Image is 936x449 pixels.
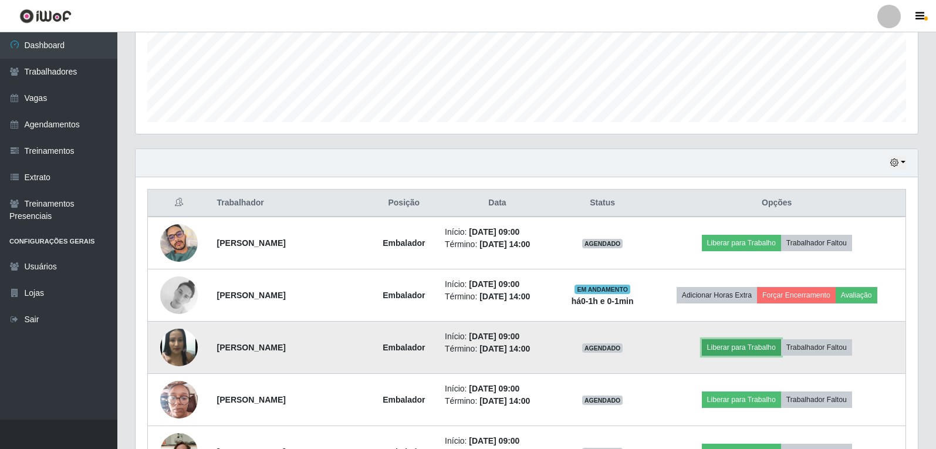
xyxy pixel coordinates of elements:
img: 1734528330842.jpeg [160,374,198,424]
strong: [PERSON_NAME] [217,343,286,352]
th: Data [438,190,557,217]
button: Avaliação [836,287,877,303]
time: [DATE] 09:00 [469,279,519,289]
span: AGENDADO [582,396,623,405]
li: Início: [445,383,550,395]
li: Início: [445,435,550,447]
button: Trabalhador Faltou [781,391,852,408]
strong: há 0-1 h e 0-1 min [572,296,634,306]
strong: Embalador [383,291,425,300]
time: [DATE] 09:00 [469,436,519,445]
li: Término: [445,238,550,251]
button: Liberar para Trabalho [702,235,781,251]
span: EM ANDAMENTO [575,285,630,294]
span: AGENDADO [582,343,623,353]
time: [DATE] 14:00 [479,239,530,249]
time: [DATE] 14:00 [479,292,530,301]
span: AGENDADO [582,239,623,248]
time: [DATE] 09:00 [469,227,519,237]
strong: Embalador [383,343,425,352]
strong: [PERSON_NAME] [217,395,286,404]
li: Término: [445,291,550,303]
li: Início: [445,226,550,238]
li: Término: [445,343,550,355]
img: 1732819988000.jpeg [160,325,198,370]
th: Trabalhador [210,190,370,217]
button: Liberar para Trabalho [702,391,781,408]
li: Término: [445,395,550,407]
button: Trabalhador Faltou [781,339,852,356]
strong: [PERSON_NAME] [217,291,286,300]
time: [DATE] 14:00 [479,396,530,406]
li: Início: [445,278,550,291]
th: Status [557,190,648,217]
img: CoreUI Logo [19,9,72,23]
time: [DATE] 09:00 [469,384,519,393]
th: Posição [370,190,438,217]
button: Liberar para Trabalho [702,339,781,356]
time: [DATE] 14:00 [479,344,530,353]
th: Opções [648,190,905,217]
img: 1730297824341.jpeg [160,276,198,314]
button: Trabalhador Faltou [781,235,852,251]
time: [DATE] 09:00 [469,332,519,341]
strong: Embalador [383,395,425,404]
strong: Embalador [383,238,425,248]
button: Adicionar Horas Extra [677,287,757,303]
strong: [PERSON_NAME] [217,238,286,248]
li: Início: [445,330,550,343]
img: 1658000311039.jpeg [160,218,198,268]
button: Forçar Encerramento [757,287,836,303]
